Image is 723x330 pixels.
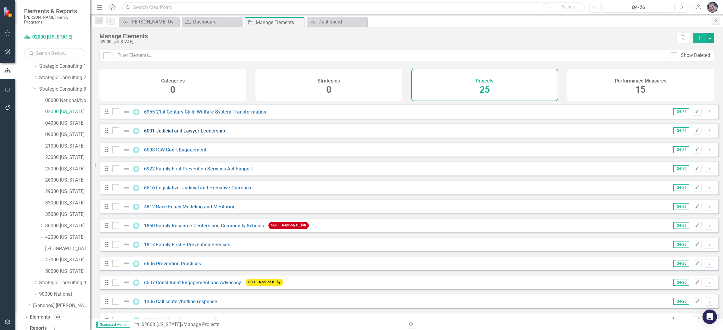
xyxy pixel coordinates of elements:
div: Q4-26 [604,4,672,11]
a: 04000 [US_STATE] [45,120,90,127]
a: 42000 [US_STATE] [45,234,90,241]
span: Q4-26 [673,184,689,191]
h4: Categories [161,78,185,84]
span: 25 [480,84,490,95]
h4: Strategies [318,78,340,84]
h4: Projects [476,78,493,84]
span: 0 [170,84,175,95]
a: 09000 [US_STATE] [45,131,90,138]
span: SG1 – Reduce/el...ion [268,222,309,229]
a: 6955 21st Century Child Welfare System Transformation [144,109,266,115]
a: 90000 National [39,291,90,298]
a: [GEOGRAPHIC_DATA][US_STATE] [45,245,90,252]
a: 6606 Prevention Practices [144,261,201,266]
a: 6001 Judicial and Lawyer Leadership [144,128,225,134]
span: Q4-26 [673,146,689,153]
span: Q4-26 [673,222,689,229]
small: [PERSON_NAME] Family Programs [24,15,84,25]
a: 21000 [US_STATE] [45,143,90,150]
img: Diane Gillian [707,2,718,13]
img: Not Defined [123,241,130,248]
button: Search [553,3,583,11]
a: Strategic Consulting 4 [39,279,90,286]
a: 35000 [US_STATE] [45,211,90,218]
a: 6922 Family First Prevention Services Act Support [144,166,253,172]
span: Elements & Reports [24,8,84,15]
span: Q4-26 [673,279,689,286]
span: 15 [635,84,646,95]
a: [PERSON_NAME] Overview [120,18,178,26]
img: Not Defined [123,146,130,153]
div: Dashboard [193,18,240,26]
div: » Manage Projects [133,321,402,328]
a: 4812 Race Equity Modeling and Mentoring [144,204,236,210]
a: 6507 Constituent Engagement and Advocacy [144,280,241,285]
img: Not Defined [123,279,130,286]
a: 23000 [US_STATE] [45,154,90,161]
a: 1817 Family First – Prevention Services [144,242,230,247]
img: ClearPoint Strategy [3,7,14,17]
span: Q4-26 [673,260,689,267]
a: 02000 [US_STATE] [24,34,84,41]
a: 47000 [US_STATE] [45,257,90,263]
a: 02000 [US_STATE] [45,108,90,115]
a: 02000 [US_STATE] [142,322,181,327]
a: 29000 [US_STATE] [45,188,90,195]
img: Not Defined [123,317,130,324]
span: Q4-26 [673,241,689,248]
span: Scorecard Admin [96,322,130,328]
span: Q4-26 [673,203,689,210]
a: 26000 [US_STATE] [45,177,90,184]
a: 1850 Family Resource Centers and Community Schools [144,223,264,229]
img: Not Defined [123,165,130,172]
a: Strategic Consulting 2 [39,74,90,81]
span: Q4-26 [673,108,689,115]
a: Dashboard [308,18,366,26]
div: Manage Elements [256,19,303,26]
a: 33000 [US_STATE] [45,200,90,207]
a: 1306 Call center/hotline response [144,299,217,304]
span: Search [562,5,575,9]
a: 00000 National/No Jurisdiction (SC3) [45,97,90,104]
a: 50000 [US_STATE] [45,268,90,275]
span: 0 [326,84,331,95]
input: Filter Elements... [114,50,667,61]
a: Strategic Consulting 3 [39,86,90,93]
button: Q4-26 [602,2,674,13]
input: Search ClearPoint... [122,2,585,13]
a: 6008 ICW Court Engagement [144,147,206,153]
img: Not Defined [123,260,130,267]
div: Dashboard [318,18,366,26]
div: Open Intercom Messenger [703,310,717,324]
img: Not Defined [123,298,130,305]
span: Q4-26 [673,317,689,324]
a: 6516 Legislative, Judicial and Executive Outreach [144,185,251,191]
input: Search Below... [24,48,84,58]
span: Q4-26 [673,165,689,172]
span: SG3 – Reduce ti...ily [246,279,283,286]
div: Manage Elements [99,33,673,39]
div: [PERSON_NAME] Overview [130,18,178,26]
div: Show Deleted [681,52,710,59]
a: 36000 [US_STATE] [45,223,90,229]
div: 40 [53,314,63,319]
img: Not Defined [123,222,130,229]
img: Not Defined [123,203,130,210]
a: [Sandbox] [PERSON_NAME] Family Programs [33,302,90,309]
span: Q4-26 [673,298,689,305]
div: 02000 [US_STATE] [99,39,673,44]
a: Dashboard [183,18,240,26]
img: Not Defined [123,184,130,191]
span: Q4-26 [673,127,689,134]
a: Elements [30,314,50,321]
a: Strategic Consulting 1 [39,63,90,70]
img: Not Defined [123,127,130,134]
img: Not Defined [123,108,130,115]
a: 25000 [US_STATE] [45,166,90,173]
h4: Performance Measures [615,78,666,84]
